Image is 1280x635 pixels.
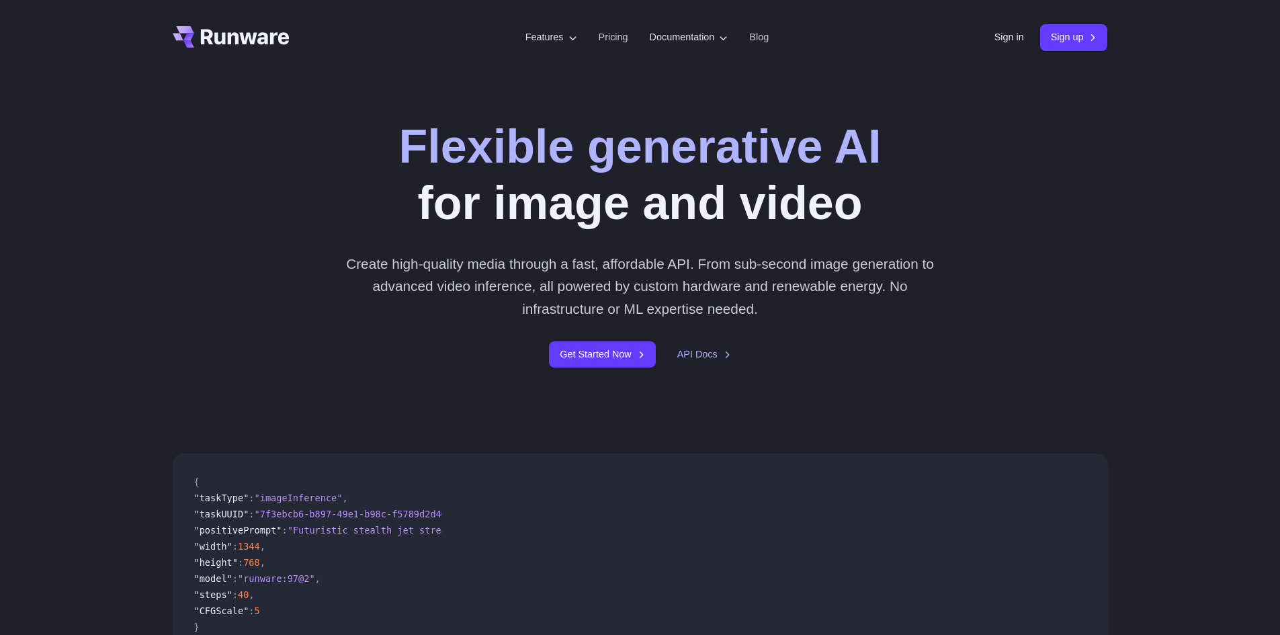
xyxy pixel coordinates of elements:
[232,541,238,552] span: :
[549,341,655,368] a: Get Started Now
[194,493,249,503] span: "taskType"
[255,493,343,503] span: "imageInference"
[238,589,249,600] span: 40
[282,525,287,536] span: :
[238,573,315,584] span: "runware:97@2"
[249,589,254,600] span: ,
[677,347,731,362] a: API Docs
[194,476,200,487] span: {
[232,573,238,584] span: :
[288,525,788,536] span: "Futuristic stealth jet streaking through a neon-lit cityscape with glowing purple exhaust"
[249,509,254,519] span: :
[749,30,769,45] a: Blog
[249,493,254,503] span: :
[194,541,232,552] span: "width"
[194,622,200,632] span: }
[249,605,254,616] span: :
[525,30,577,45] label: Features
[232,589,238,600] span: :
[194,557,238,568] span: "height"
[341,253,939,320] p: Create high-quality media through a fast, affordable API. From sub-second image generation to adv...
[599,30,628,45] a: Pricing
[194,525,282,536] span: "positivePrompt"
[994,30,1024,45] a: Sign in
[194,509,249,519] span: "taskUUID"
[315,573,321,584] span: ,
[238,557,243,568] span: :
[255,509,464,519] span: "7f3ebcb6-b897-49e1-b98c-f5789d2d40d7"
[194,605,249,616] span: "CFGScale"
[650,30,728,45] label: Documentation
[398,118,881,231] h1: for image and video
[243,557,260,568] span: 768
[342,493,347,503] span: ,
[260,557,265,568] span: ,
[194,573,232,584] span: "model"
[194,589,232,600] span: "steps"
[398,120,881,173] strong: Flexible generative AI
[255,605,260,616] span: 5
[238,541,260,552] span: 1344
[173,26,290,48] a: Go to /
[260,541,265,552] span: ,
[1040,24,1108,50] a: Sign up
